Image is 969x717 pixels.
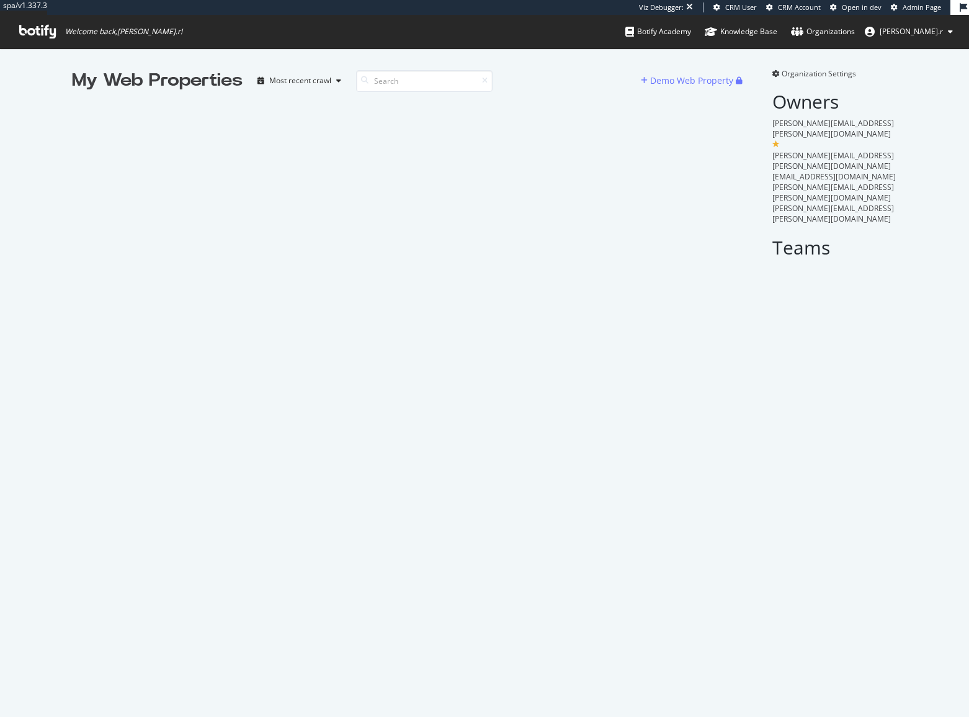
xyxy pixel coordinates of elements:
span: arthur.r [880,26,943,37]
span: [PERSON_NAME][EMAIL_ADDRESS][PERSON_NAME][DOMAIN_NAME] [772,118,894,139]
div: Botify Academy [625,25,691,38]
a: Knowledge Base [705,15,777,48]
span: [PERSON_NAME][EMAIL_ADDRESS][PERSON_NAME][DOMAIN_NAME] [772,203,894,224]
span: Organization Settings [782,68,856,79]
span: Open in dev [842,2,882,12]
div: Most recent crawl [269,77,331,84]
div: Organizations [791,25,855,38]
a: Admin Page [891,2,941,12]
div: Knowledge Base [705,25,777,38]
a: CRM Account [766,2,821,12]
a: Botify Academy [625,15,691,48]
span: CRM Account [778,2,821,12]
a: Demo Web Property [641,75,736,86]
span: CRM User [725,2,757,12]
h2: Owners [772,91,897,112]
button: [PERSON_NAME].r [855,22,963,42]
a: Open in dev [830,2,882,12]
div: Viz Debugger: [639,2,684,12]
span: [EMAIL_ADDRESS][DOMAIN_NAME] [772,171,896,182]
h2: Teams [772,237,897,258]
button: Demo Web Property [641,71,736,91]
span: Welcome back, [PERSON_NAME].r ! [65,27,182,37]
div: My Web Properties [72,68,243,93]
span: Admin Page [903,2,941,12]
a: Organizations [791,15,855,48]
span: [PERSON_NAME][EMAIL_ADDRESS][PERSON_NAME][DOMAIN_NAME] [772,150,894,171]
div: Demo Web Property [650,74,733,87]
a: CRM User [713,2,757,12]
span: [PERSON_NAME][EMAIL_ADDRESS][PERSON_NAME][DOMAIN_NAME] [772,182,894,203]
button: Most recent crawl [252,71,346,91]
input: Search [356,70,493,92]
